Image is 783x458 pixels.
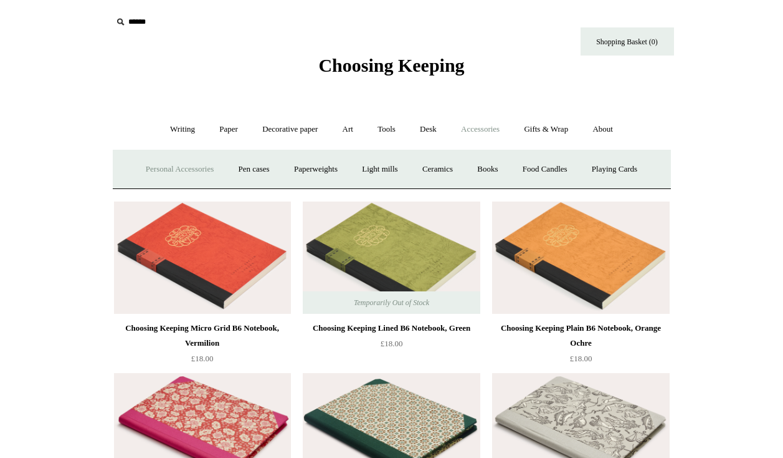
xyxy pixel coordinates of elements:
[411,153,464,186] a: Ceramics
[513,113,579,146] a: Gifts & Wrap
[283,153,349,186] a: Paperweights
[318,55,464,76] span: Choosing Keeping
[114,202,291,314] img: Choosing Keeping Micro Grid B6 Notebook, Vermilion
[318,65,464,74] a: Choosing Keeping
[341,291,442,314] span: Temporarily Out of Stock
[495,321,666,351] div: Choosing Keeping Plain B6 Notebook, Orange Ochre
[581,153,648,186] a: Playing Cards
[511,153,579,186] a: Food Candles
[191,354,214,363] span: £18.00
[466,153,509,186] a: Books
[303,321,480,372] a: Choosing Keeping Lined B6 Notebook, Green £18.00
[381,339,403,348] span: £18.00
[492,202,669,314] a: Choosing Keeping Plain B6 Notebook, Orange Ochre Choosing Keeping Plain B6 Notebook, Orange Ochre
[492,202,669,314] img: Choosing Keeping Plain B6 Notebook, Orange Ochre
[581,113,624,146] a: About
[208,113,249,146] a: Paper
[227,153,280,186] a: Pen cases
[331,113,364,146] a: Art
[409,113,448,146] a: Desk
[450,113,511,146] a: Accessories
[366,113,407,146] a: Tools
[114,202,291,314] a: Choosing Keeping Micro Grid B6 Notebook, Vermilion Choosing Keeping Micro Grid B6 Notebook, Vermi...
[351,153,409,186] a: Light mills
[303,202,480,314] a: Choosing Keeping Lined B6 Notebook, Green Choosing Keeping Lined B6 Notebook, Green Temporarily O...
[135,153,225,186] a: Personal Accessories
[306,321,477,336] div: Choosing Keeping Lined B6 Notebook, Green
[117,321,288,351] div: Choosing Keeping Micro Grid B6 Notebook, Vermilion
[581,27,674,56] a: Shopping Basket (0)
[570,354,592,363] span: £18.00
[251,113,329,146] a: Decorative paper
[492,321,669,372] a: Choosing Keeping Plain B6 Notebook, Orange Ochre £18.00
[303,202,480,314] img: Choosing Keeping Lined B6 Notebook, Green
[114,321,291,372] a: Choosing Keeping Micro Grid B6 Notebook, Vermilion £18.00
[159,113,206,146] a: Writing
